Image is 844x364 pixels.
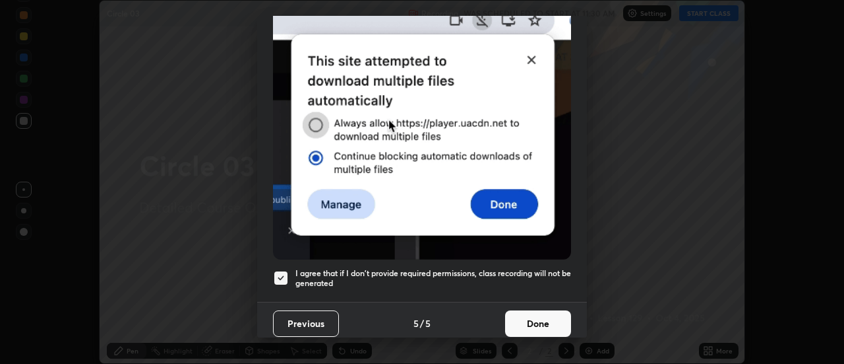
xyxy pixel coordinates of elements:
[273,310,339,337] button: Previous
[425,316,431,330] h4: 5
[420,316,424,330] h4: /
[295,268,571,289] h5: I agree that if I don't provide required permissions, class recording will not be generated
[505,310,571,337] button: Done
[413,316,419,330] h4: 5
